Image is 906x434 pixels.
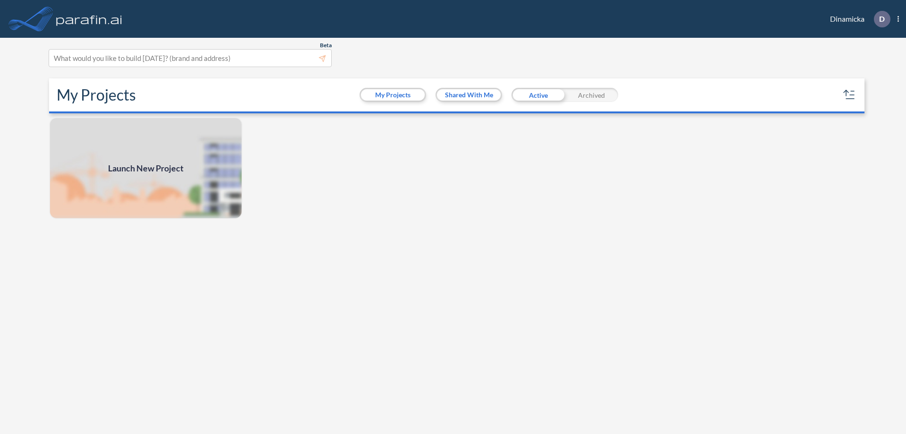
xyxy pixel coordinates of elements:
[842,87,857,102] button: sort
[49,117,243,219] img: add
[512,88,565,102] div: Active
[879,15,885,23] p: D
[565,88,618,102] div: Archived
[54,9,124,28] img: logo
[320,42,332,49] span: Beta
[57,86,136,104] h2: My Projects
[108,162,184,175] span: Launch New Project
[437,89,501,101] button: Shared With Me
[49,117,243,219] a: Launch New Project
[361,89,425,101] button: My Projects
[816,11,899,27] div: Dinamicka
